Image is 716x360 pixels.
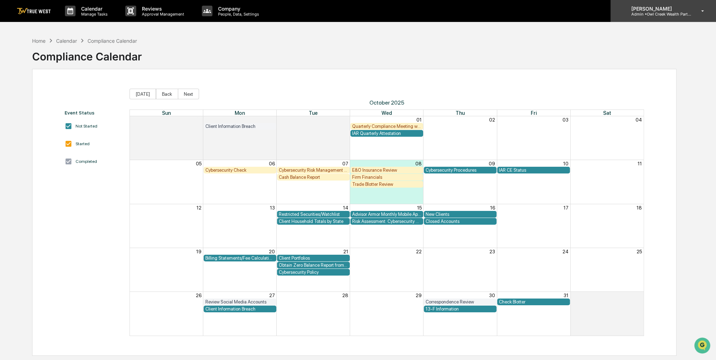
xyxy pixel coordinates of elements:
[196,161,201,166] button: 05
[7,89,18,100] img: Sigrid Alegria
[603,110,611,116] span: Sat
[426,167,495,173] div: Cybersecurity Procedures
[4,122,48,135] a: 🖐️Preclearance
[65,110,122,116] div: Event Status
[352,212,421,217] div: Advisor Armor Monthly Mobile Applet Scan
[416,117,422,123] button: 01
[562,249,568,254] button: 24
[120,56,128,64] button: Start new chat
[7,78,47,84] div: Past conversations
[70,156,85,161] span: Pylon
[625,12,691,17] p: Admin • Owl Creek Wealth Partners
[352,124,421,129] div: Quarterly Compliance Meeting with Executive Team
[270,205,275,211] button: 13
[279,219,348,224] div: Client Household Totals by State
[51,126,57,131] div: 🗄️
[195,117,201,123] button: 28
[531,110,537,116] span: Fri
[17,8,51,14] img: logo
[136,6,188,12] p: Reviews
[130,99,644,106] span: October 2025
[499,167,568,173] div: IAR CE Status
[416,249,422,254] button: 22
[279,270,348,275] div: Cybersecurity Policy
[7,126,13,131] div: 🖐️
[58,125,88,132] span: Attestations
[156,89,178,99] button: Back
[196,249,201,254] button: 19
[499,299,568,305] div: Check Blotter
[417,205,422,211] button: 15
[22,96,57,101] span: [PERSON_NAME]
[342,161,348,166] button: 07
[269,161,275,166] button: 06
[76,141,90,146] div: Started
[205,124,275,129] div: Client Information Breach
[212,6,263,12] p: Company
[62,96,77,101] span: [DATE]
[342,293,348,298] button: 28
[14,125,46,132] span: Preclearance
[76,6,111,12] p: Calendar
[489,117,495,123] button: 02
[205,167,275,173] div: Cybersecurity Check
[59,96,61,101] span: •
[7,14,128,26] p: How can we help?
[196,293,201,298] button: 26
[279,212,348,217] div: Restricted Securities/Watchlist
[32,54,116,61] div: Start new chat
[489,249,495,254] button: 23
[269,249,275,254] button: 20
[279,167,348,173] div: Cybersecurity Risk Management and Strategy
[343,205,348,211] button: 14
[342,117,348,123] button: 30
[426,219,495,224] div: Closed Accounts
[636,117,642,123] button: 04
[162,110,171,116] span: Sun
[56,38,77,44] div: Calendar
[637,205,642,211] button: 18
[32,45,142,63] div: Compliance Calendar
[76,159,97,164] div: Completed
[381,110,392,116] span: Wed
[625,6,691,12] p: [PERSON_NAME]
[352,167,421,173] div: E&O Insurance Review
[352,131,421,136] div: IAR Quarterly Attestation
[178,89,199,99] button: Next
[235,110,245,116] span: Mon
[76,124,97,129] div: Not Started
[205,299,275,305] div: Review Social Media Accounts
[456,110,465,116] span: Thu
[416,293,422,298] button: 29
[415,161,422,166] button: 08
[50,155,85,161] a: Powered byPylon
[279,262,348,268] div: Obtain Zero Balance Report from Custodian
[88,38,137,44] div: Compliance Calendar
[7,139,13,145] div: 🔎
[352,182,421,187] div: Trade Blotter Review
[212,12,263,17] p: People, Data, Settings
[48,122,90,135] a: 🗄️Attestations
[269,117,275,123] button: 29
[638,161,642,166] button: 11
[564,205,568,211] button: 17
[426,212,495,217] div: New Clients
[205,306,275,312] div: Client Information Breach
[309,110,318,116] span: Tue
[136,12,188,17] p: Approval Management
[269,293,275,298] button: 27
[352,219,421,224] div: Risk Assessment: Cybersecurity and Technology Vendor Review
[130,110,644,336] div: Month View
[343,249,348,254] button: 21
[32,61,97,66] div: We're available if you need us!
[76,12,111,17] p: Manage Tasks
[693,337,712,356] iframe: Open customer support
[490,205,495,211] button: 16
[564,293,568,298] button: 31
[426,306,495,312] div: 13-F Information
[562,117,568,123] button: 03
[426,299,495,305] div: Correspondence Review
[279,255,348,261] div: Client Portfolios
